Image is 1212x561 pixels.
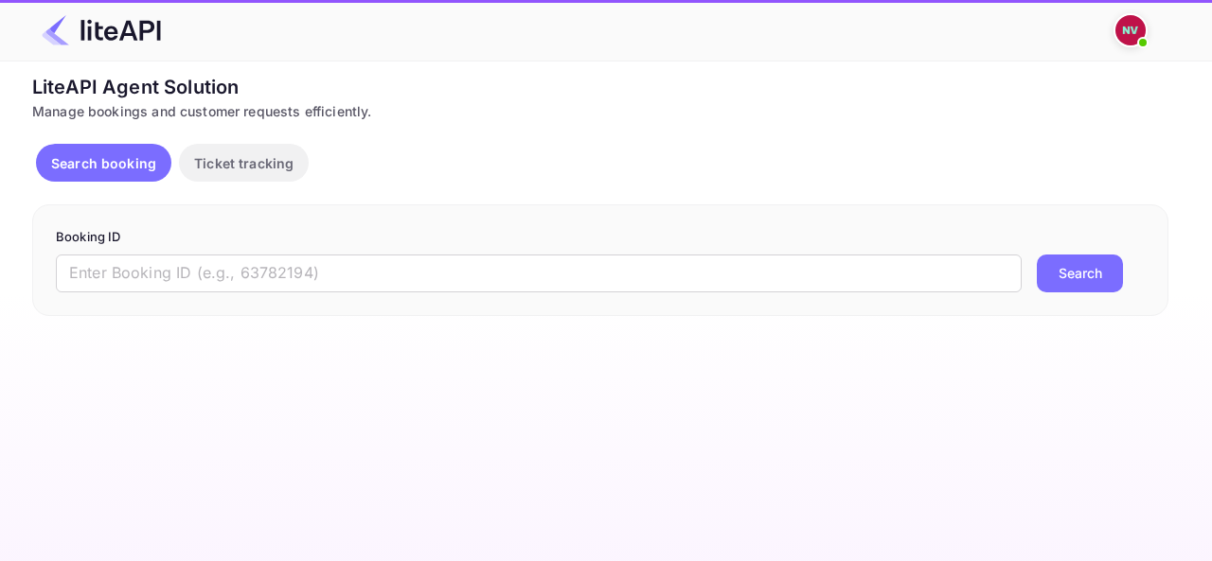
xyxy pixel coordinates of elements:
img: Nicholas Valbusa [1115,15,1146,45]
div: Manage bookings and customer requests efficiently. [32,101,1168,121]
p: Search booking [51,153,156,173]
button: Search [1037,254,1123,292]
input: Enter Booking ID (e.g., 63782194) [56,254,1022,292]
p: Ticket tracking [194,153,294,173]
p: Booking ID [56,228,1145,247]
img: LiteAPI Logo [42,15,161,45]
div: LiteAPI Agent Solution [32,73,1168,101]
